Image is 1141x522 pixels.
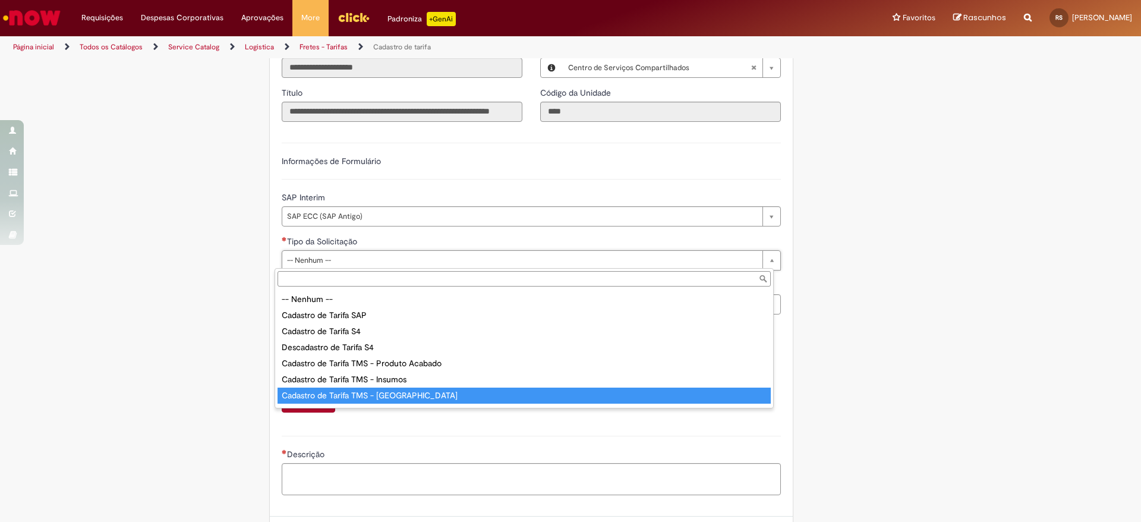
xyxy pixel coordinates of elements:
[278,307,771,323] div: Cadastro de Tarifa SAP
[278,404,771,420] div: Descadastro de Tarifa TMS
[278,339,771,356] div: Descadastro de Tarifa S4
[278,291,771,307] div: -- Nenhum --
[278,388,771,404] div: Cadastro de Tarifa TMS - [GEOGRAPHIC_DATA]
[278,372,771,388] div: Cadastro de Tarifa TMS - Insumos
[278,356,771,372] div: Cadastro de Tarifa TMS - Produto Acabado
[275,289,773,408] ul: Tipo da Solicitação
[278,323,771,339] div: Cadastro de Tarifa S4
